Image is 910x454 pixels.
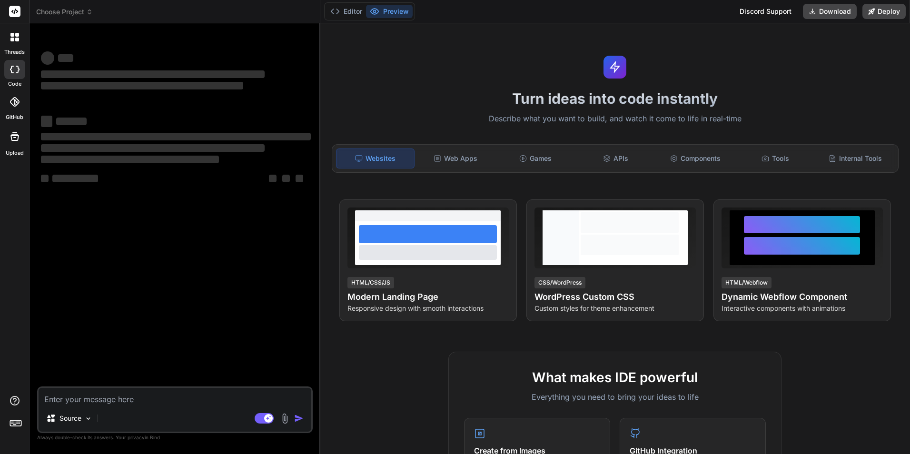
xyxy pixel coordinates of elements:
[6,113,23,121] label: GitHub
[576,148,654,168] div: APIs
[816,148,894,168] div: Internal Tools
[326,90,905,107] h1: Turn ideas into code instantly
[4,48,25,56] label: threads
[37,433,313,442] p: Always double-check its answers. Your in Bind
[84,415,92,423] img: Pick Models
[722,277,772,288] div: HTML/Webflow
[326,113,905,125] p: Describe what you want to build, and watch it come to life in real-time
[326,5,366,18] button: Editor
[41,144,265,152] span: ‌
[59,414,81,423] p: Source
[269,175,277,182] span: ‌
[496,148,574,168] div: Games
[56,118,87,125] span: ‌
[534,277,585,288] div: CSS/WordPress
[534,304,696,313] p: Custom styles for theme enhancement
[41,82,243,89] span: ‌
[41,70,265,78] span: ‌
[41,51,54,65] span: ‌
[656,148,734,168] div: Components
[534,290,696,304] h4: WordPress Custom CSS
[8,80,21,88] label: code
[279,413,290,424] img: attachment
[366,5,413,18] button: Preview
[347,290,509,304] h4: Modern Landing Page
[128,434,145,440] span: privacy
[862,4,906,19] button: Deploy
[736,148,814,168] div: Tools
[41,133,311,140] span: ‌
[347,304,509,313] p: Responsive design with smooth interactions
[296,175,303,182] span: ‌
[52,175,98,182] span: ‌
[347,277,394,288] div: HTML/CSS/JS
[416,148,495,168] div: Web Apps
[41,175,49,182] span: ‌
[58,54,73,62] span: ‌
[464,367,766,387] h2: What makes IDE powerful
[336,148,415,168] div: Websites
[41,116,52,127] span: ‌
[734,4,797,19] div: Discord Support
[282,175,290,182] span: ‌
[722,290,883,304] h4: Dynamic Webflow Component
[41,156,219,163] span: ‌
[294,414,304,423] img: icon
[6,149,24,157] label: Upload
[464,391,766,403] p: Everything you need to bring your ideas to life
[803,4,857,19] button: Download
[722,304,883,313] p: Interactive components with animations
[36,7,93,17] span: Choose Project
